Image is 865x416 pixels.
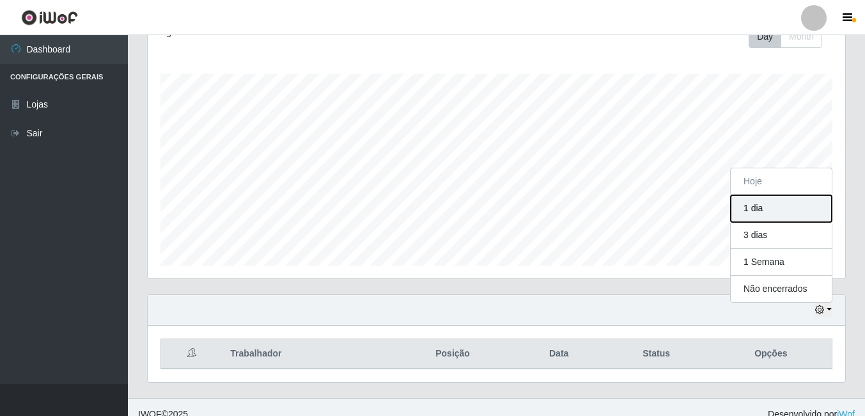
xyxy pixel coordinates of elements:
[710,339,832,369] th: Opções
[731,249,832,276] button: 1 Semana
[781,26,822,48] button: Month
[731,168,832,195] button: Hoje
[21,10,78,26] img: CoreUI Logo
[222,339,390,369] th: Trabalhador
[731,276,832,302] button: Não encerrados
[749,26,781,48] button: Day
[731,222,832,249] button: 3 dias
[515,339,603,369] th: Data
[749,26,832,48] div: Toolbar with button groups
[390,339,515,369] th: Posição
[731,195,832,222] button: 1 dia
[749,26,822,48] div: First group
[603,339,710,369] th: Status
